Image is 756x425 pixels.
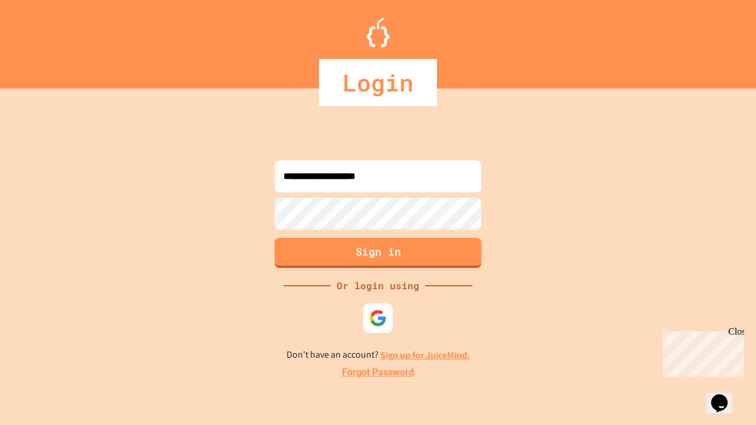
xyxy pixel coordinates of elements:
button: Sign in [275,238,481,268]
img: Logo.svg [366,18,390,47]
a: Forgot Password [342,365,414,380]
iframe: chat widget [706,378,744,413]
a: Sign up for JuiceMind. [380,349,470,361]
div: Chat with us now!Close [5,5,82,75]
iframe: chat widget [658,326,744,377]
div: Or login using [331,279,425,293]
img: google-icon.svg [369,309,387,327]
p: Don't have an account? [286,348,470,362]
div: Login [319,59,437,106]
